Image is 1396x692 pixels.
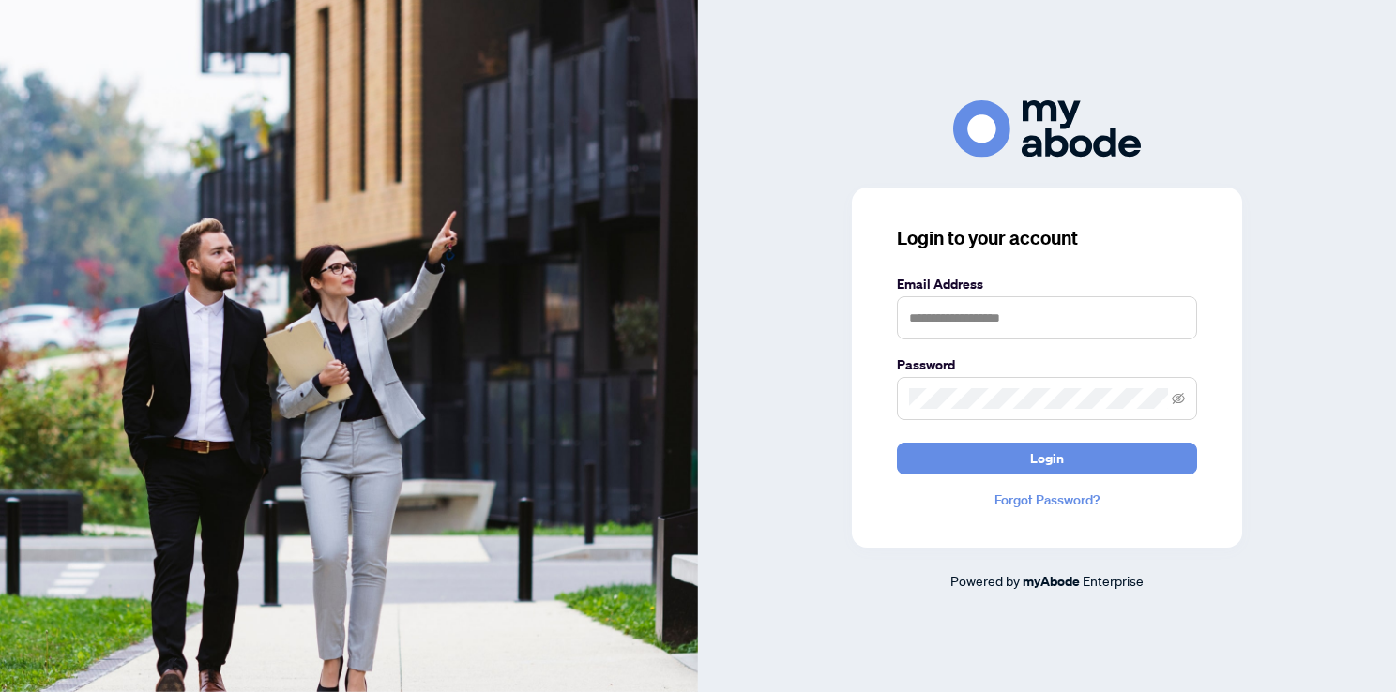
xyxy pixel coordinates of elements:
a: Forgot Password? [897,489,1197,510]
button: Login [897,443,1197,474]
h3: Login to your account [897,225,1197,251]
img: ma-logo [953,100,1141,158]
label: Password [897,354,1197,375]
span: eye-invisible [1172,392,1185,405]
span: Enterprise [1083,572,1144,589]
span: Powered by [950,572,1020,589]
a: myAbode [1023,571,1080,592]
span: Login [1030,444,1064,474]
label: Email Address [897,274,1197,294]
